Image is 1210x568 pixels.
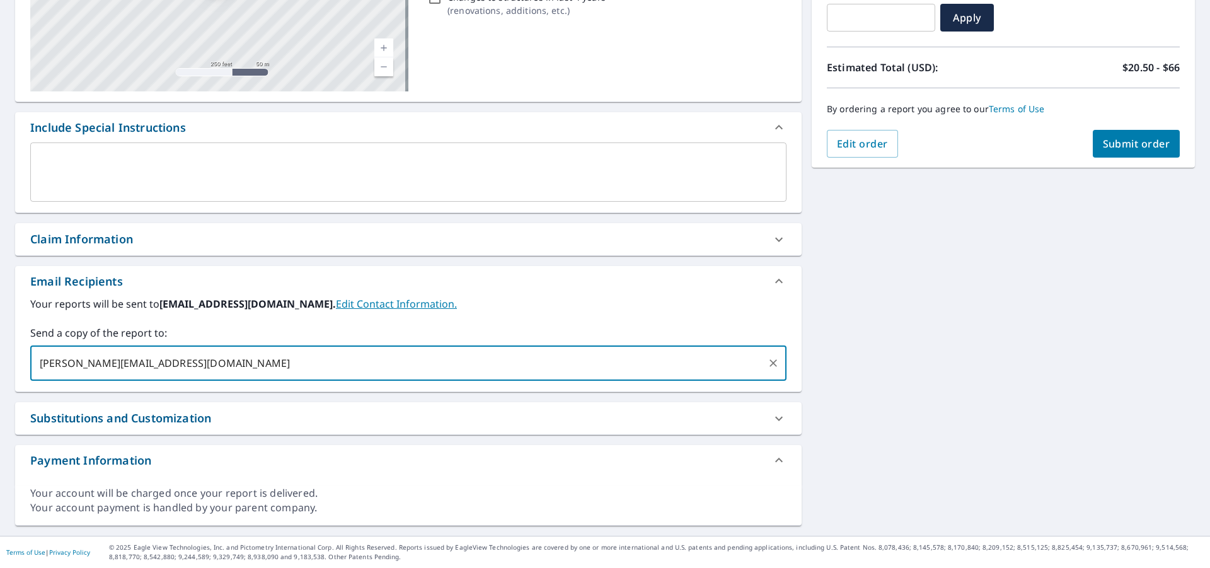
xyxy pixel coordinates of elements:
[30,231,133,248] div: Claim Information
[49,548,90,557] a: Privacy Policy
[989,103,1045,115] a: Terms of Use
[837,137,888,151] span: Edit order
[1103,137,1170,151] span: Submit order
[30,501,786,515] div: Your account payment is handled by your parent company.
[15,402,802,434] div: Substitutions and Customization
[30,452,151,469] div: Payment Information
[6,548,45,557] a: Terms of Use
[30,486,786,501] div: Your account will be charged once your report is delivered.
[159,297,336,311] b: [EMAIL_ADDRESS][DOMAIN_NAME].
[15,445,802,475] div: Payment Information
[109,543,1204,562] p: © 2025 Eagle View Technologies, Inc. and Pictometry International Corp. All Rights Reserved. Repo...
[827,103,1180,115] p: By ordering a report you agree to our
[6,548,90,556] p: |
[374,38,393,57] a: Current Level 17, Zoom In
[447,4,606,17] p: ( renovations, additions, etc. )
[764,354,782,372] button: Clear
[15,266,802,296] div: Email Recipients
[30,273,123,290] div: Email Recipients
[1122,60,1180,75] p: $20.50 - $66
[30,119,186,136] div: Include Special Instructions
[827,60,1003,75] p: Estimated Total (USD):
[1093,130,1180,158] button: Submit order
[336,297,457,311] a: EditContactInfo
[30,296,786,311] label: Your reports will be sent to
[30,325,786,340] label: Send a copy of the report to:
[827,130,898,158] button: Edit order
[15,112,802,142] div: Include Special Instructions
[940,4,994,32] button: Apply
[30,410,211,427] div: Substitutions and Customization
[15,223,802,255] div: Claim Information
[374,57,393,76] a: Current Level 17, Zoom Out
[950,11,984,25] span: Apply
